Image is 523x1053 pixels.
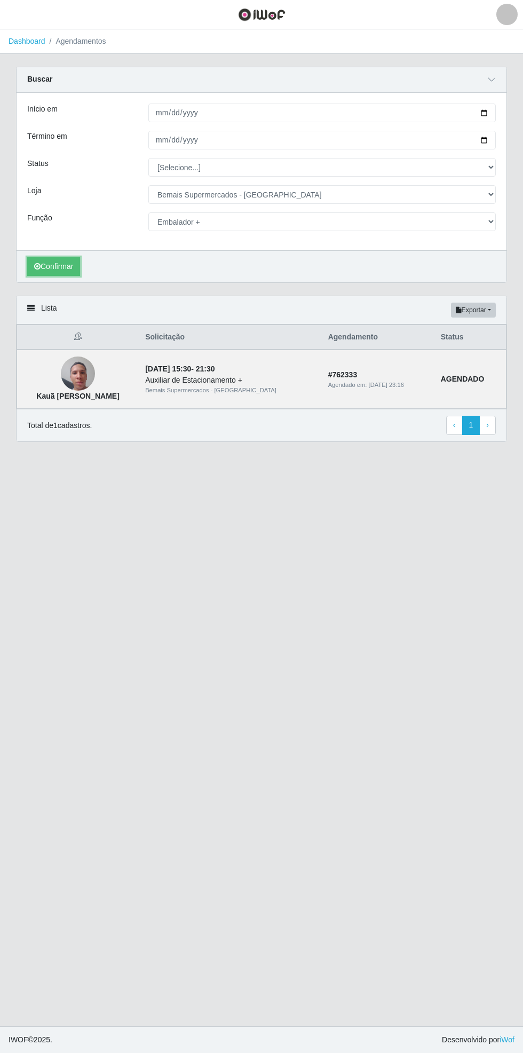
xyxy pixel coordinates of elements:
[434,325,506,350] th: Status
[9,37,45,45] a: Dashboard
[145,365,215,373] strong: -
[27,158,49,169] label: Status
[196,365,215,373] time: 21:30
[145,365,191,373] time: [DATE] 15:30
[145,375,315,386] div: Auxiliar de Estacionamento +
[139,325,322,350] th: Solicitação
[27,257,80,276] button: Confirmar
[27,104,58,115] label: Início em
[36,392,120,400] strong: Kauã [PERSON_NAME]
[322,325,434,350] th: Agendamento
[27,131,67,142] label: Término em
[148,131,496,149] input: 00/00/0000
[486,421,489,429] span: ›
[369,382,404,388] time: [DATE] 23:16
[328,370,358,379] strong: # 762333
[446,416,463,435] a: Previous
[441,375,485,383] strong: AGENDADO
[500,1035,514,1044] a: iWof
[446,416,496,435] nav: pagination
[9,1035,28,1044] span: IWOF
[9,1034,52,1046] span: © 2025 .
[27,420,92,431] p: Total de 1 cadastros.
[27,185,41,196] label: Loja
[45,36,106,47] li: Agendamentos
[462,416,480,435] a: 1
[17,296,506,324] div: Lista
[479,416,496,435] a: Next
[328,381,428,390] div: Agendado em:
[145,386,315,395] div: Bemais Supermercados - [GEOGRAPHIC_DATA]
[27,75,52,83] strong: Buscar
[453,421,456,429] span: ‹
[442,1034,514,1046] span: Desenvolvido por
[148,104,496,122] input: 00/00/0000
[238,8,286,21] img: CoreUI Logo
[61,351,95,397] img: Kauã Rick Correia da Silva
[27,212,52,224] label: Função
[451,303,496,318] button: Exportar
